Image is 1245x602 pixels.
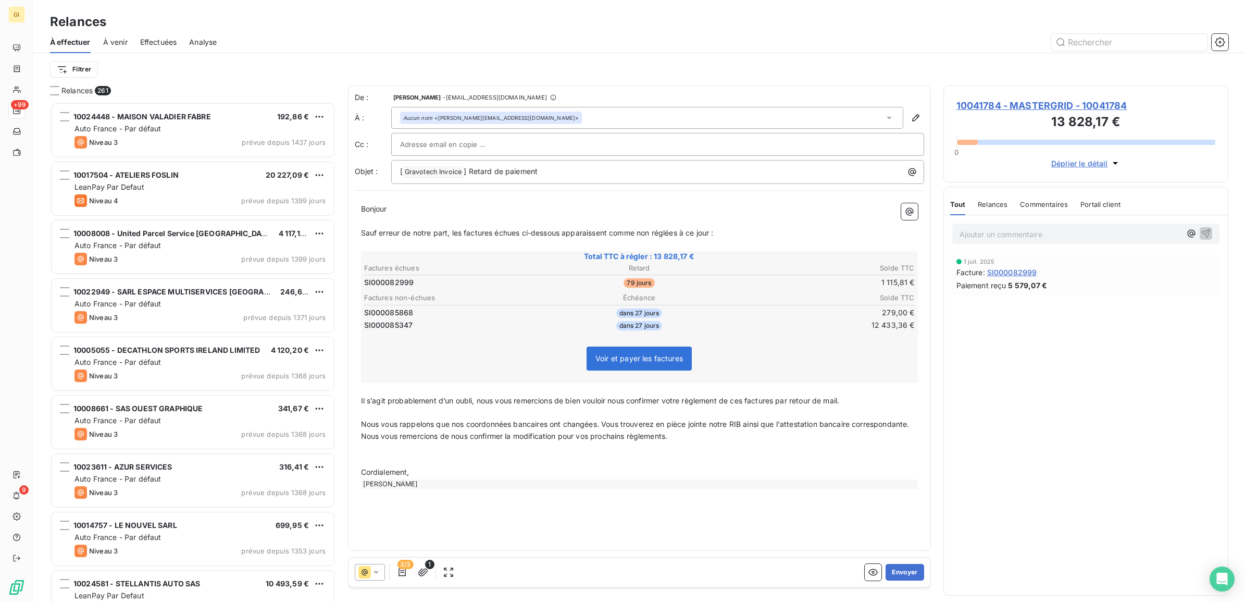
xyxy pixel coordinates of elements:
span: Niveau 3 [89,138,118,146]
span: 316,41 € [279,462,309,471]
span: Il s’agit probablement d’un oubli, nous vous remercions de bien vouloir nous confirmer votre règl... [361,396,840,405]
td: 279,00 € [732,307,915,318]
th: Solde TTC [732,292,915,303]
span: Niveau 3 [89,547,118,555]
span: Niveau 3 [89,488,118,497]
span: Auto France - Par défaut [74,533,161,542]
span: 192,86 € [277,112,309,121]
span: Niveau 3 [89,430,118,438]
th: Échéance [547,292,731,303]
span: Total TTC à régler : 13 828,17 € [363,251,916,262]
span: 10041784 - MASTERGRID - 10041784 [956,99,1216,113]
span: 3/3 [397,560,413,569]
span: Cordialement, [361,468,409,476]
em: Aucun nom [403,114,432,121]
label: Cc : [355,139,391,150]
button: Filtrer [50,61,98,78]
span: Relances [978,200,1007,208]
button: Déplier le détail [1048,157,1124,169]
span: Nous vous rappelons que nos coordonnées bancaires ont changées. Vous trouverez en pièce jointe no... [361,420,910,428]
span: 0 [954,148,958,156]
span: prévue depuis 1399 jours [241,196,326,205]
span: [PERSON_NAME] [393,94,441,101]
img: Logo LeanPay [8,579,25,596]
span: 10017504 - ATELIERS FOSLIN [73,170,179,179]
span: SI000082999 [364,277,414,288]
input: Adresse email en copie ... [400,137,512,152]
span: Gravotech Invoice [403,166,464,178]
span: Auto France - Par défaut [74,124,161,133]
td: 12 433,36 € [732,320,915,331]
span: 10022949 - SARL ESPACE MULTISERVICES [GEOGRAPHIC_DATA] [73,287,306,296]
span: prévue depuis 1353 jours [241,547,326,555]
span: De : [355,92,391,103]
span: ] Retard de paiement [464,167,538,176]
span: Auto France - Par défaut [74,241,161,250]
span: Bonjour [361,204,387,213]
span: Niveau 4 [89,196,118,205]
span: 20 227,09 € [266,170,309,179]
label: À : [355,113,391,123]
span: 10005055 - DECATHLON SPORTS IRELAND LIMITED [73,346,260,354]
div: Open Intercom Messenger [1210,567,1235,592]
span: 1 juil. 2025 [964,259,995,265]
span: prévue depuis 1368 jours [241,372,326,380]
span: prévue depuis 1368 jours [241,488,326,497]
span: Relances [61,85,93,96]
span: 4 117,13 € [279,229,312,238]
h3: Relances [50,13,106,31]
span: [ [400,167,403,176]
th: Solde TTC [732,263,915,274]
span: 10008008 - United Parcel Service [GEOGRAPHIC_DATA] S.A [73,229,288,238]
button: Envoyer [886,564,924,581]
span: Paiement reçu [956,280,1006,291]
span: 79 jours [624,278,654,288]
span: 10008661 - SAS OUEST GRAPHIQUE [73,404,203,413]
span: Niveau 3 [89,372,118,380]
td: SI000085347 [364,320,547,331]
span: 5 579,07 € [1008,280,1047,291]
span: Nous vous remercions de nous confirmer la modification pour vos prochains règlements. [361,432,668,440]
span: Auto France - Par défaut [74,299,161,308]
span: Objet : [355,167,378,176]
span: 10 493,59 € [266,579,309,588]
span: Tout [950,200,966,208]
th: Factures échues [364,263,547,274]
span: Voir et payer les factures [595,354,683,363]
span: dans 27 jours [616,321,663,330]
div: <[PERSON_NAME][EMAIL_ADDRESS][DOMAIN_NAME]> [403,114,579,121]
span: Auto France - Par défaut [74,358,161,366]
div: GI [8,6,25,23]
span: Commentaires [1020,200,1068,208]
span: 246,68 € [280,287,314,296]
td: 1 115,81 € [732,277,915,288]
th: Retard [547,263,731,274]
span: Portail client [1080,200,1120,208]
span: À venir [103,37,128,47]
span: Effectuées [140,37,177,47]
span: dans 27 jours [616,309,663,318]
span: 1 [425,560,434,569]
span: À effectuer [50,37,91,47]
input: Rechercher [1051,34,1207,51]
span: Analyse [189,37,217,47]
span: 10024581 - STELLANTIS AUTO SAS [73,579,201,588]
span: Déplier le détail [1051,158,1108,169]
th: Factures non-échues [364,292,547,303]
span: SI000082999 [987,267,1037,278]
span: Auto France - Par défaut [74,416,161,425]
span: 261 [95,86,110,95]
span: LeanPay Par Defaut [74,591,144,600]
span: 699,95 € [276,521,309,530]
div: grid [50,102,335,602]
span: Facture : [956,267,985,278]
span: 10014757 - LE NOUVEL SARL [73,521,177,530]
span: LeanPay Par Defaut [74,182,144,191]
span: Sauf erreur de notre part, les factures échues ci-dessous apparaissent comme non réglées à ce jour : [361,228,714,237]
span: prévue depuis 1368 jours [241,430,326,438]
span: prévue depuis 1371 jours [243,313,326,322]
span: +99 [11,100,29,109]
span: Niveau 3 [89,313,118,322]
span: Niveau 3 [89,255,118,263]
span: 4 120,20 € [271,346,309,354]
